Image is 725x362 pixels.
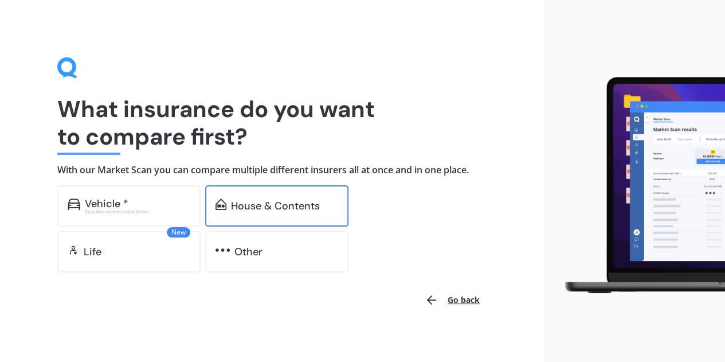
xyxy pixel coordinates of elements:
h4: With our Market Scan you can compare multiple different insurers all at once and in one place. [57,164,487,176]
span: New [167,227,190,238]
h1: What insurance do you want to compare first? [57,95,487,150]
img: car.f15378c7a67c060ca3f3.svg [68,198,80,210]
img: laptop.webp [553,72,725,298]
div: Vehicle * [85,198,128,209]
img: life.f720d6a2d7cdcd3ad642.svg [68,244,79,256]
div: Excludes commercial vehicles [85,209,190,214]
div: Other [234,246,262,258]
button: Go back [418,286,487,314]
div: Life [84,246,101,258]
div: House & Contents [231,200,320,212]
img: other.81dba5aafe580aa69f38.svg [215,244,230,256]
img: home-and-contents.b802091223b8502ef2dd.svg [215,198,226,210]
